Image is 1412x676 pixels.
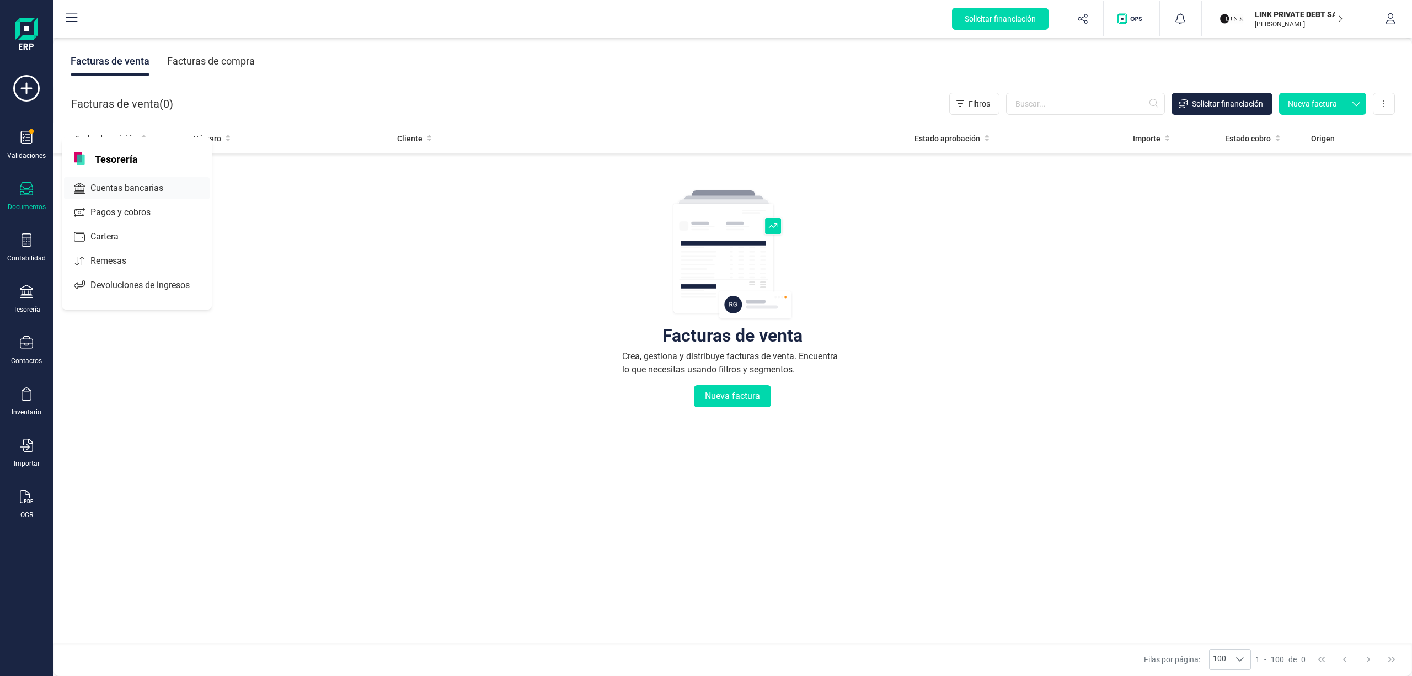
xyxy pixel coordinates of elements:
[8,203,46,211] div: Documentos
[193,133,221,144] span: Número
[1279,93,1346,115] button: Nueva factura
[694,385,771,407] button: Nueva factura
[1210,650,1229,669] span: 100
[7,151,46,160] div: Validaciones
[86,254,146,268] span: Remesas
[949,93,999,115] button: Filtros
[71,47,149,76] div: Facturas de venta
[662,330,803,341] div: Facturas de venta
[13,305,40,314] div: Tesorería
[11,356,42,365] div: Contactos
[1133,133,1160,144] span: Importe
[1381,649,1402,670] button: Last Page
[1110,1,1153,36] button: Logo de OPS
[1288,654,1297,665] span: de
[1358,649,1379,670] button: Next Page
[20,510,33,519] div: OCR
[86,279,210,292] span: Devoluciones de ingresos
[86,206,170,219] span: Pagos y cobros
[952,8,1049,30] button: Solicitar financiación
[1255,654,1260,665] span: 1
[914,133,980,144] span: Estado aprobación
[71,93,173,115] div: Facturas de venta ( )
[86,230,138,243] span: Cartera
[1192,98,1263,109] span: Solicitar financiación
[1220,7,1244,31] img: LI
[1311,133,1335,144] span: Origen
[1172,93,1272,115] button: Solicitar financiación
[1255,9,1343,20] p: LINK PRIVATE DEBT SA
[965,13,1036,24] span: Solicitar financiación
[969,98,990,109] span: Filtros
[1271,654,1284,665] span: 100
[12,408,41,417] div: Inventario
[622,350,843,376] div: Crea, gestiona y distribuye facturas de venta. Encuentra lo que necesitas usando filtros y segmen...
[1255,20,1343,29] p: [PERSON_NAME]
[14,459,40,468] div: Importar
[672,189,793,321] img: img-empty-table.svg
[7,254,46,263] div: Contabilidad
[167,47,255,76] div: Facturas de compra
[1301,654,1306,665] span: 0
[1117,13,1146,24] img: Logo de OPS
[163,96,169,111] span: 0
[86,182,183,195] span: Cuentas bancarias
[15,18,38,53] img: Logo Finanedi
[1144,649,1251,670] div: Filas por página:
[1334,649,1355,670] button: Previous Page
[1225,133,1271,144] span: Estado cobro
[1215,1,1356,36] button: LILINK PRIVATE DEBT SA[PERSON_NAME]
[75,133,137,144] span: Fecha de emisión
[1311,649,1332,670] button: First Page
[1255,654,1306,665] div: -
[88,152,145,165] span: Tesorería
[1006,93,1165,115] input: Buscar...
[397,133,422,144] span: Cliente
